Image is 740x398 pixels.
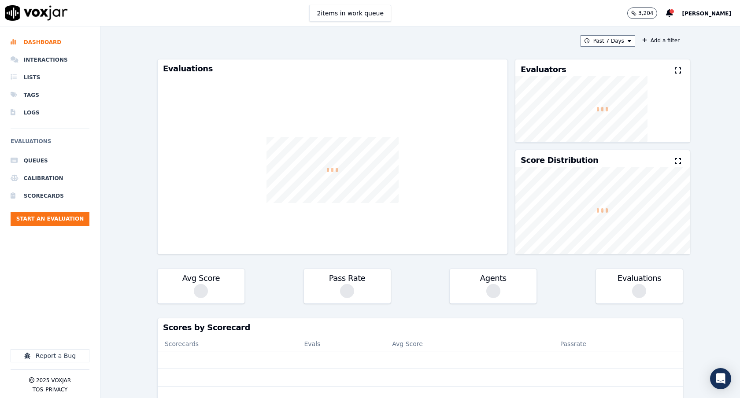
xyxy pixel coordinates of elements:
[163,65,502,73] h3: Evaluations
[601,274,677,282] h3: Evaluations
[33,386,43,393] button: TOS
[11,51,89,69] a: Interactions
[385,337,515,351] th: Avg Score
[455,274,531,282] h3: Agents
[521,66,566,74] h3: Evaluators
[11,349,89,362] button: Report a Bug
[45,386,67,393] button: Privacy
[309,274,385,282] h3: Pass Rate
[11,152,89,170] a: Queues
[638,10,653,17] p: 3,204
[11,69,89,86] a: Lists
[163,274,239,282] h3: Avg Score
[11,104,89,122] a: Logs
[627,7,657,19] button: 3,204
[682,11,731,17] span: [PERSON_NAME]
[11,33,89,51] a: Dashboard
[36,377,71,384] p: 2025 Voxjar
[11,187,89,205] a: Scorecards
[710,368,731,389] div: Open Intercom Messenger
[515,337,632,351] th: Passrate
[5,5,68,21] img: voxjar logo
[163,324,677,332] h3: Scores by Scorecard
[11,170,89,187] a: Calibration
[627,7,666,19] button: 3,204
[158,337,297,351] th: Scorecards
[581,35,635,47] button: Past 7 Days
[521,156,598,164] h3: Score Distribution
[297,337,385,351] th: Evals
[682,8,740,18] button: [PERSON_NAME]
[639,35,683,46] button: Add a filter
[11,136,89,152] h6: Evaluations
[309,5,391,22] button: 2items in work queue
[11,86,89,104] a: Tags
[11,212,89,226] button: Start an Evaluation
